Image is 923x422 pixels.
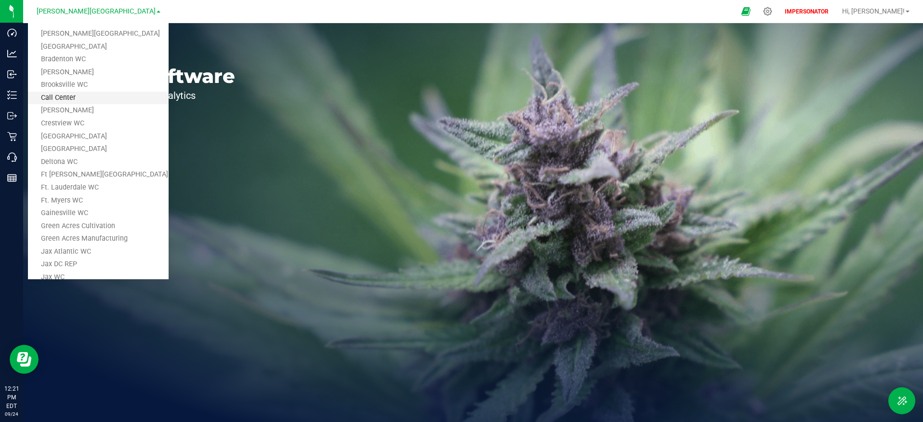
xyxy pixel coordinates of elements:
a: [PERSON_NAME] [28,104,169,117]
a: [PERSON_NAME][GEOGRAPHIC_DATA] [28,27,169,41]
inline-svg: Outbound [7,111,17,121]
span: Open Ecommerce Menu [735,2,757,21]
span: [PERSON_NAME][GEOGRAPHIC_DATA] [37,7,156,15]
a: Call Center [28,92,169,105]
inline-svg: Call Center [7,152,17,162]
a: Jax WC [28,271,169,284]
a: Ft. Lauderdale WC [28,181,169,194]
inline-svg: Analytics [7,49,17,58]
inline-svg: Reports [7,173,17,183]
a: Green Acres Cultivation [28,220,169,233]
inline-svg: Retail [7,132,17,141]
a: Jax DC REP [28,258,169,271]
a: [GEOGRAPHIC_DATA] [28,130,169,143]
a: Crestview WC [28,117,169,130]
inline-svg: Inbound [7,69,17,79]
p: 12:21 PM EDT [4,384,19,410]
a: Ft. Myers WC [28,194,169,207]
a: Brooksville WC [28,79,169,92]
a: [PERSON_NAME] [28,66,169,79]
p: 09/24 [4,410,19,418]
a: [GEOGRAPHIC_DATA] [28,41,169,54]
inline-svg: Dashboard [7,28,17,38]
span: Hi, [PERSON_NAME]! [842,7,905,15]
a: Bradenton WC [28,53,169,66]
a: Gainesville WC [28,207,169,220]
div: Manage settings [762,7,774,16]
button: Toggle Menu [888,387,915,414]
iframe: Resource center [10,345,39,374]
inline-svg: Inventory [7,90,17,100]
a: Deltona WC [28,156,169,169]
a: Ft [PERSON_NAME][GEOGRAPHIC_DATA] [28,168,169,181]
a: Jax Atlantic WC [28,245,169,259]
p: IMPERSONATOR [781,7,832,16]
a: Green Acres Manufacturing [28,232,169,245]
a: [GEOGRAPHIC_DATA] [28,143,169,156]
